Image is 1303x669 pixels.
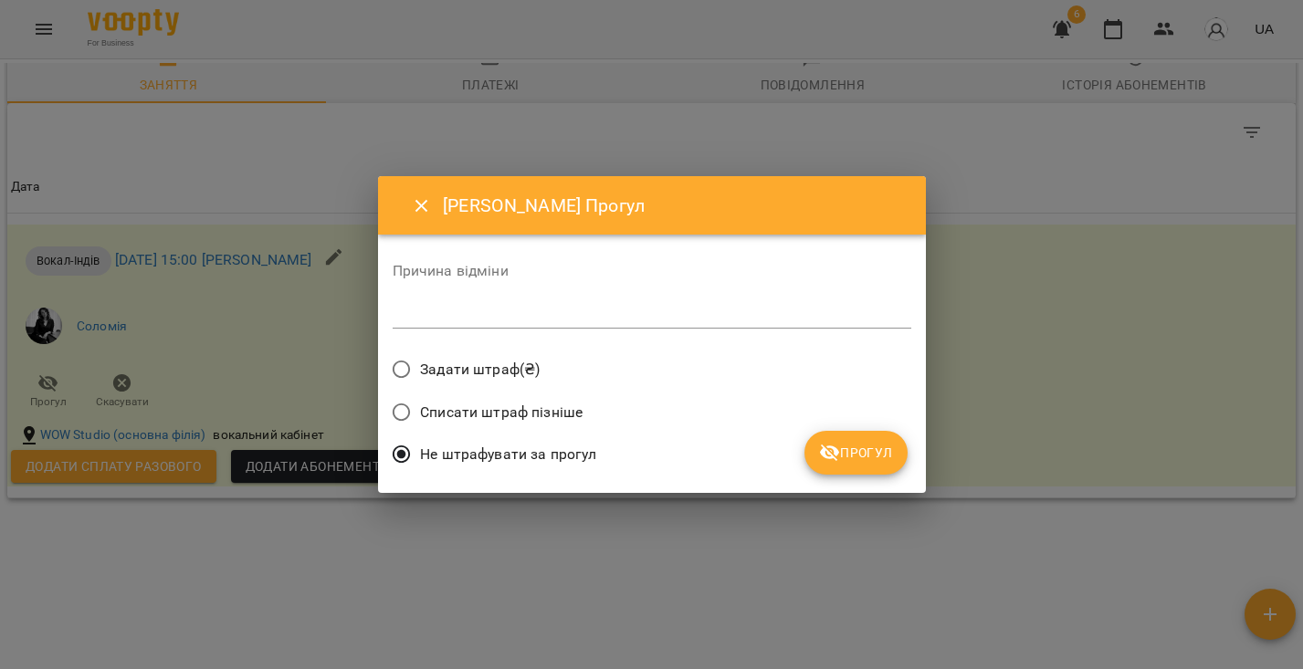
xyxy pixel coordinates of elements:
span: Задати штраф(₴) [420,359,540,381]
span: Не штрафувати за прогул [420,444,596,465]
h6: [PERSON_NAME] Прогул [443,192,903,220]
button: Close [400,184,444,228]
span: Списати штраф пізніше [420,402,583,423]
label: Причина відміни [393,264,911,278]
button: Прогул [804,431,908,475]
span: Прогул [819,442,893,464]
